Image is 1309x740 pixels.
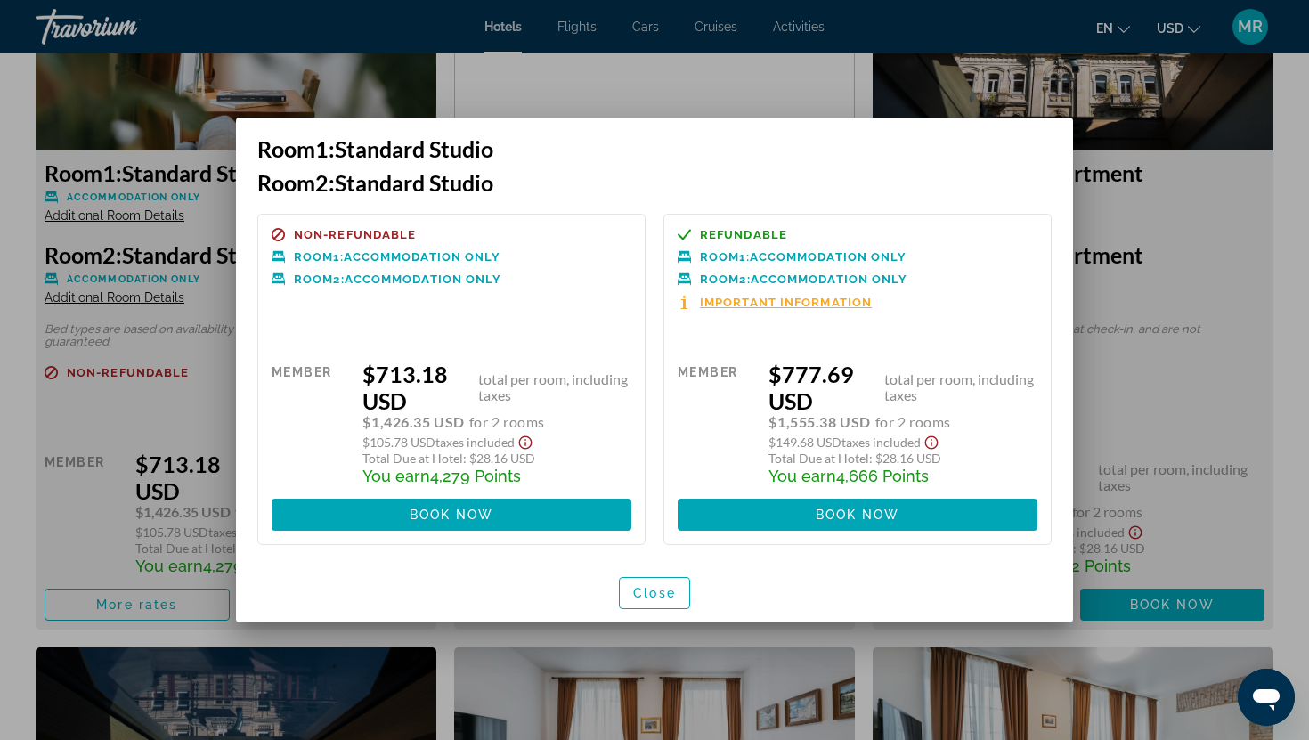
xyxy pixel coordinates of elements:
span: Room [700,250,739,264]
span: Room [294,250,333,264]
span: Room [294,272,333,286]
div: Member [272,361,349,485]
span: $1,555.38 USD [768,414,870,430]
span: 1: [257,135,335,162]
span: Accommodation Only [750,251,907,263]
span: Book now [410,508,494,522]
span: You earn [362,467,430,485]
span: Taxes included [435,435,515,450]
span: Room [257,169,315,196]
span: Non-refundable [294,229,416,240]
button: Close [619,577,690,609]
span: You earn [768,467,836,485]
span: Total Due at Hotel [362,451,463,466]
div: : $28.16 USD [362,451,631,466]
div: Member [678,361,755,485]
button: Book now [678,499,1037,531]
iframe: Button to launch messaging window [1238,669,1295,726]
span: Book now [816,508,900,522]
button: Important Information [678,295,872,310]
span: Accommodation Only [751,273,908,285]
span: 2: [257,169,335,196]
div: : $28.16 USD [768,451,1037,466]
span: Total Due at Hotel [768,451,869,466]
button: Show Taxes and Fees disclaimer [921,430,942,451]
div: $713.18 USD [362,361,631,414]
span: 1: [294,251,344,263]
span: Room [257,135,315,162]
button: Book now [272,499,631,531]
span: Room [700,272,739,286]
span: 1: [700,251,750,263]
span: Accommodation Only [345,273,502,285]
span: Close [633,586,676,600]
span: 2: [700,273,751,285]
button: Show Taxes and Fees disclaimer [515,430,536,451]
span: Important Information [700,297,872,308]
span: Taxes included [841,435,921,450]
span: $149.68 USD [768,435,841,450]
span: for 2 rooms [875,414,951,430]
span: for 2 rooms [469,414,545,430]
span: 4,279 Points [430,467,521,485]
div: $777.69 USD [768,361,1037,414]
span: 4,666 Points [836,467,929,485]
h3: Standard Studio [257,169,1052,196]
span: Accommodation Only [344,251,501,263]
span: total per room, including taxes [884,371,1037,403]
span: 2: [294,273,345,285]
span: total per room, including taxes [478,371,631,403]
span: $1,426.35 USD [362,414,464,430]
span: $105.78 USD [362,435,435,450]
a: Refundable [678,228,1037,241]
h3: Standard Studio [257,135,1052,162]
span: Refundable [700,229,787,240]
